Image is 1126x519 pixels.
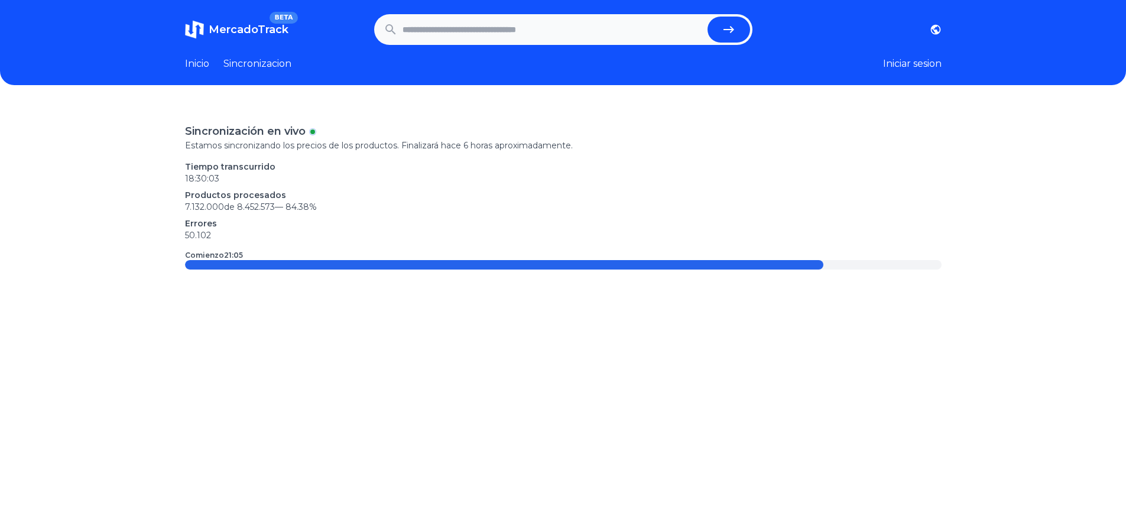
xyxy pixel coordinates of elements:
span: BETA [270,12,297,24]
p: Comienzo [185,251,243,260]
p: 50.102 [185,229,942,241]
p: Estamos sincronizando los precios de los productos. Finalizará hace 6 horas aproximadamente. [185,140,942,151]
a: Sincronizacion [223,57,291,71]
p: Productos procesados [185,189,942,201]
a: MercadoTrackBETA [185,20,288,39]
p: Tiempo transcurrido [185,161,942,173]
time: 21:05 [224,251,243,259]
span: MercadoTrack [209,23,288,36]
p: Errores [185,218,942,229]
img: MercadoTrack [185,20,204,39]
a: Inicio [185,57,209,71]
time: 18:30:03 [185,173,219,184]
p: 7.132.000 de 8.452.573 — [185,201,942,213]
p: Sincronización en vivo [185,123,306,140]
button: Iniciar sesion [883,57,942,71]
span: 84.38 % [285,202,317,212]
